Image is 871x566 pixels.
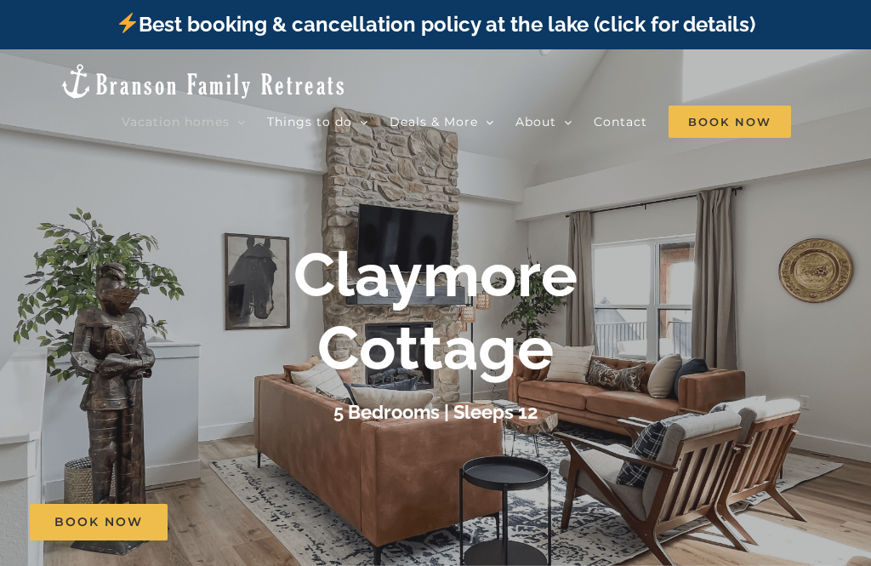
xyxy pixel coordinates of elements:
span: Contact [594,116,647,128]
img: ⚡️ [117,13,138,33]
h3: 5 Bedrooms | Sleeps 12 [333,401,538,423]
img: Branson Family Retreats Logo [59,62,347,100]
a: Contact [594,105,647,139]
b: Claymore Cottage [293,238,578,384]
a: Things to do [267,105,368,139]
span: Book Now [669,106,791,138]
span: Deals & More [390,116,478,128]
a: Deals & More [390,105,494,139]
a: Best booking & cancellation policy at the lake (click for details) [116,12,755,37]
a: About [515,105,572,139]
span: Vacation homes [122,116,230,128]
span: About [515,116,556,128]
span: Things to do [267,116,352,128]
nav: Main Menu [122,105,812,139]
a: Vacation homes [122,105,246,139]
a: Book Now [30,504,168,540]
span: Book Now [54,515,143,529]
